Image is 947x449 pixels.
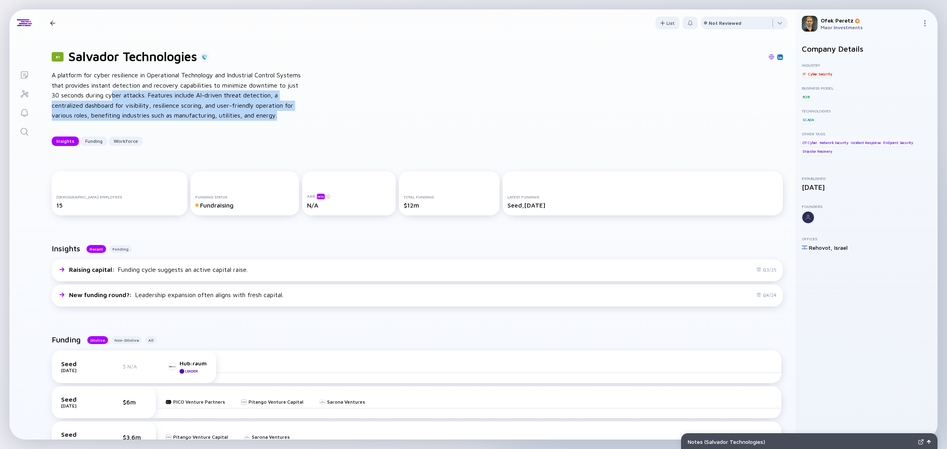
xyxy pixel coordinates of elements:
img: Menu [922,20,928,26]
div: Latest Funding [507,195,778,199]
div: Incident Response [850,138,881,146]
a: Pitango Venture Capital [241,399,303,405]
button: Dilutive [87,336,108,344]
a: Search [9,122,39,140]
div: [DATE] [61,438,101,444]
div: Ofek Peretz [821,17,919,24]
div: B2B [802,93,810,101]
div: Not Reviewed [709,20,741,26]
div: Funding Status [195,195,294,199]
img: Ofek Profile Picture [802,16,818,32]
div: Leader [185,369,198,373]
button: Workforce [109,137,143,146]
div: Disaster Recovery [802,148,833,155]
div: Sarona Ventures [327,399,365,405]
div: Seed [61,396,101,403]
div: ARR [307,193,391,199]
button: Funding [80,137,107,146]
div: Israel [834,244,848,251]
img: Salvador Technologies Website [769,54,774,60]
button: Funding [109,245,132,253]
div: Total Funding [404,195,495,199]
div: Insights [52,135,79,147]
a: PICO Venture Partners [165,399,225,405]
div: Seed [61,431,101,438]
div: Workforce [109,135,143,147]
div: $3.6m [123,434,146,441]
h2: Funding [52,335,81,344]
div: Sarona Ventures [252,434,290,440]
img: Salvador Technologies Linkedin Page [778,55,782,59]
div: Endpoint Security [882,138,914,146]
a: Hub:raumLeader [168,360,207,374]
div: Funding cycle suggests an active capital raise. [69,266,248,273]
a: Sarona Ventures [244,434,290,440]
div: $6m [123,398,146,406]
h1: Salvador Technologies [68,49,197,64]
div: Founders [802,204,931,209]
button: List [655,17,679,29]
div: Q4/24 [756,292,777,298]
div: $ N/A [123,363,146,370]
div: 15 [56,202,183,209]
div: Pitango Venture Capital [173,434,228,440]
a: Pitango Venture Capital [165,434,228,440]
div: Maor Investments [821,24,919,30]
div: SCADA [802,116,815,123]
div: beta [317,194,325,199]
div: Notes ( Salvador Technologies ) [688,438,915,445]
div: Funding [80,135,107,147]
div: Offices [802,236,931,241]
a: Lists [9,65,39,84]
div: [DATE] [61,367,101,373]
button: Recent [86,245,106,253]
div: Seed [61,360,101,367]
img: Open Notes [927,440,931,444]
div: Pitango Venture Capital [249,399,303,405]
a: Reminders [9,103,39,122]
div: [DATE] [61,403,101,409]
button: Insights [52,137,79,146]
span: New funding round? : [69,291,133,298]
img: Expand Notes [918,439,924,445]
div: Leadership expansion often aligns with fresh capital. [69,291,283,298]
div: Other Tags [802,131,931,136]
span: Raising capital : [69,266,116,273]
div: Hub:raum [180,360,207,367]
div: Rehovot , [809,244,833,251]
div: [DATE] [802,183,931,191]
div: Cyber Security [807,70,833,78]
div: OT Cyber [802,138,818,146]
div: [DEMOGRAPHIC_DATA] Employees [56,195,183,199]
div: Q3/25 [756,267,777,273]
div: Fundraising [195,202,294,209]
a: Investor Map [9,84,39,103]
div: IT [802,70,807,78]
div: Network Security [819,138,849,146]
img: Israel Flag [802,245,807,250]
div: $12m [404,202,495,209]
div: PICO Venture Partners [173,399,225,405]
div: Business Model [802,86,931,90]
h2: Insights [52,244,80,253]
h2: Company Details [802,44,931,53]
a: Sarona Ventures [319,399,365,405]
div: A platform for cyber resilience in Operational Technology and Industrial Control Systems that pro... [52,70,304,121]
div: Established [802,176,931,181]
div: Industry [802,63,931,67]
button: Non-Dilutive [111,336,142,344]
div: Technologies [802,109,931,113]
div: 81 [52,52,64,62]
button: All [145,336,157,344]
div: N/A [307,202,391,209]
div: Seed, [DATE] [507,202,778,209]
